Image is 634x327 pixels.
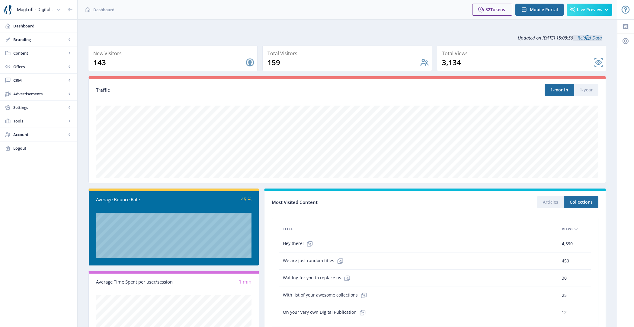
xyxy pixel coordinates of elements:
div: 1 min [174,278,252,285]
div: Average Time Spent per user/session [96,278,174,285]
span: CRM [13,77,66,83]
span: Offers [13,64,66,70]
button: 32Tokens [472,4,512,16]
div: MagLoft - Digital Magazine [17,3,54,16]
a: Reload Data [573,35,602,41]
span: We are just random titles [283,255,346,267]
button: Live Preview [567,4,612,16]
span: 25 [562,292,567,299]
span: Content [13,50,66,56]
span: Logout [13,145,72,151]
span: Live Preview [577,7,602,12]
div: 159 [267,58,419,67]
span: Settings [13,104,66,110]
span: Waiting for you to replace us [283,272,353,284]
span: Views [562,225,574,233]
div: 143 [93,58,245,67]
img: properties.app_icon.png [4,5,13,14]
button: Collections [564,196,598,208]
div: Traffic [96,87,347,94]
div: Total Views [442,49,604,58]
div: New Visitors [93,49,255,58]
span: Tools [13,118,66,124]
span: Branding [13,37,66,43]
span: Hey there! [283,238,316,250]
button: 1-month [545,84,574,96]
button: Mobile Portal [515,4,564,16]
span: Mobile Portal [530,7,558,12]
span: 12 [562,309,567,316]
span: Advertisements [13,91,66,97]
div: Updated on [DATE] 15:08:56 [88,30,606,45]
button: Articles [537,196,564,208]
span: 4,590 [562,240,573,247]
span: Title [283,225,293,233]
div: Most Visited Content [272,198,435,207]
span: With list of your awesome collections [283,289,370,301]
span: Dashboard [93,7,114,13]
span: 45 % [241,196,251,203]
span: On your very own Digital Publication [283,306,369,319]
button: 1-year [574,84,598,96]
span: Tokens [490,7,505,12]
span: Dashboard [13,23,72,29]
div: 3,134 [442,58,594,67]
span: Account [13,132,66,138]
div: Average Bounce Rate [96,196,174,203]
span: 450 [562,257,569,265]
span: 30 [562,275,567,282]
div: Total Visitors [267,49,429,58]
